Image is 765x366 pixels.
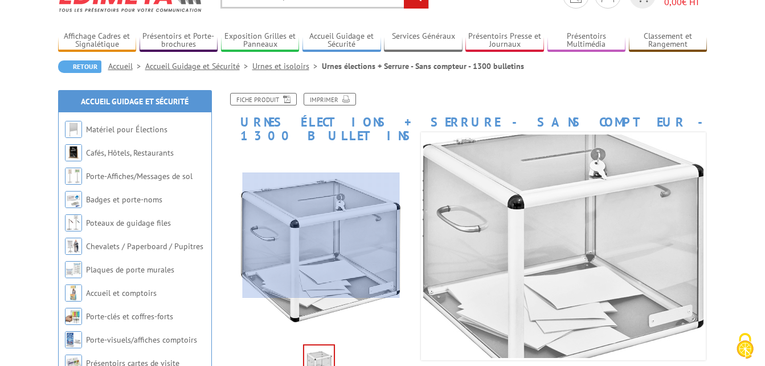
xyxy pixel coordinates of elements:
[252,61,322,71] a: Urnes et isoloirs
[731,332,759,360] img: Cookies (fenêtre modale)
[86,288,157,298] a: Accueil et comptoirs
[230,93,297,105] a: Fiche produit
[81,96,189,107] a: Accueil Guidage et Sécurité
[322,60,524,72] li: Urnes élections + Serrure - Sans compteur - 1300 bulletins
[86,218,171,228] a: Poteaux de guidage files
[65,121,82,138] img: Matériel pour Élections
[465,31,544,50] a: Présentoirs Presse et Journaux
[725,327,765,366] button: Cookies (fenêtre modale)
[86,265,174,275] a: Plaques de porte murales
[384,31,463,50] a: Services Généraux
[65,214,82,231] img: Poteaux de guidage files
[65,261,82,278] img: Plaques de porte murales
[65,331,82,348] img: Porte-visuels/affiches comptoirs
[86,311,173,322] a: Porte-clés et coffres-forts
[302,31,381,50] a: Accueil Guidage et Sécurité
[65,144,82,161] img: Cafés, Hôtels, Restaurants
[86,148,174,158] a: Cafés, Hôtels, Restaurants
[145,61,252,71] a: Accueil Guidage et Sécurité
[629,31,707,50] a: Classement et Rangement
[65,308,82,325] img: Porte-clés et coffres-forts
[215,93,716,143] h1: Urnes élections + Serrure - Sans compteur - 1300 bulletins
[304,93,356,105] a: Imprimer
[547,31,626,50] a: Présentoirs Multimédia
[86,171,193,181] a: Porte-Affiches/Messages de sol
[86,335,197,345] a: Porte-visuels/affiches comptoirs
[86,194,162,205] a: Badges et porte-noms
[65,284,82,302] img: Accueil et comptoirs
[65,168,82,185] img: Porte-Affiches/Messages de sol
[140,31,218,50] a: Présentoirs et Porte-brochures
[86,124,167,135] a: Matériel pour Élections
[65,238,82,255] img: Chevalets / Paperboard / Pupitres
[108,61,145,71] a: Accueil
[58,31,137,50] a: Affichage Cadres et Signalétique
[221,31,300,50] a: Exposition Grilles et Panneaux
[86,241,203,251] a: Chevalets / Paperboard / Pupitres
[58,60,101,73] a: Retour
[65,191,82,208] img: Badges et porte-noms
